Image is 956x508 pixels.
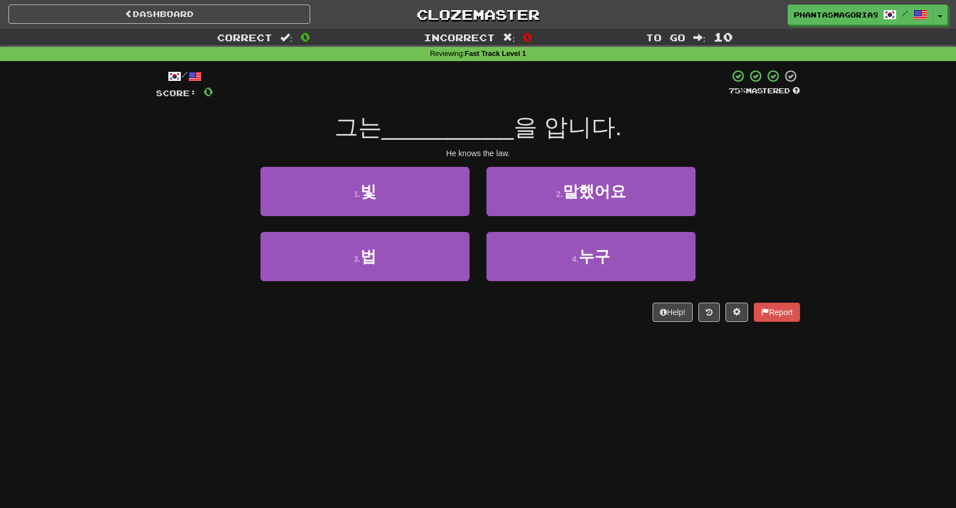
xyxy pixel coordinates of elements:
span: 그는 [334,114,382,140]
div: He knows the law. [156,148,800,159]
small: 2 . [556,190,563,199]
span: 0 [203,84,213,98]
span: : [280,33,293,42]
small: 3 . [354,255,360,264]
small: 4 . [572,255,579,264]
button: Help! [653,303,693,322]
span: 빛 [360,183,376,200]
span: __________ [382,114,514,140]
span: 누구 [579,248,610,265]
a: Phantasmagoria92 / [788,5,933,25]
span: Correct [217,32,272,43]
span: 0 [301,30,310,44]
span: To go [646,32,685,43]
button: 3.법 [260,232,470,281]
div: Mastered [729,86,800,96]
a: Dashboard [8,5,310,24]
strong: Fast Track Level 1 [465,50,527,58]
span: 말했어요 [563,183,626,200]
button: 4.누구 [486,232,696,281]
span: 75 % [729,86,746,95]
button: Round history (alt+y) [698,303,720,322]
span: 0 [523,30,532,44]
div: / [156,69,213,83]
span: 10 [714,30,733,44]
span: : [503,33,515,42]
span: 을 압니다. [514,114,622,140]
small: 1 . [354,190,360,199]
span: Score: [156,88,197,98]
span: : [693,33,706,42]
span: Incorrect [424,32,495,43]
span: 법 [360,248,376,265]
span: Phantasmagoria92 [794,10,877,20]
span: / [902,9,908,17]
button: 1.빛 [260,167,470,216]
button: Report [754,303,800,322]
a: Clozemaster [327,5,629,24]
button: 2.말했어요 [486,167,696,216]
